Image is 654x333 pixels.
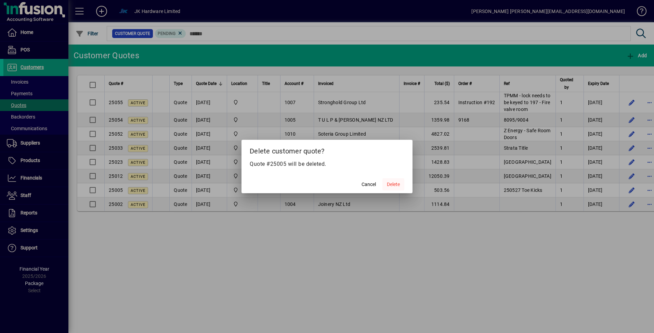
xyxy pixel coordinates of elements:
span: Cancel [362,181,376,188]
h2: Delete customer quote? [241,140,413,160]
span: Delete [387,181,400,188]
button: Delete [382,178,404,190]
button: Cancel [358,178,380,190]
p: Quote #25005 will be deleted. [250,160,404,168]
